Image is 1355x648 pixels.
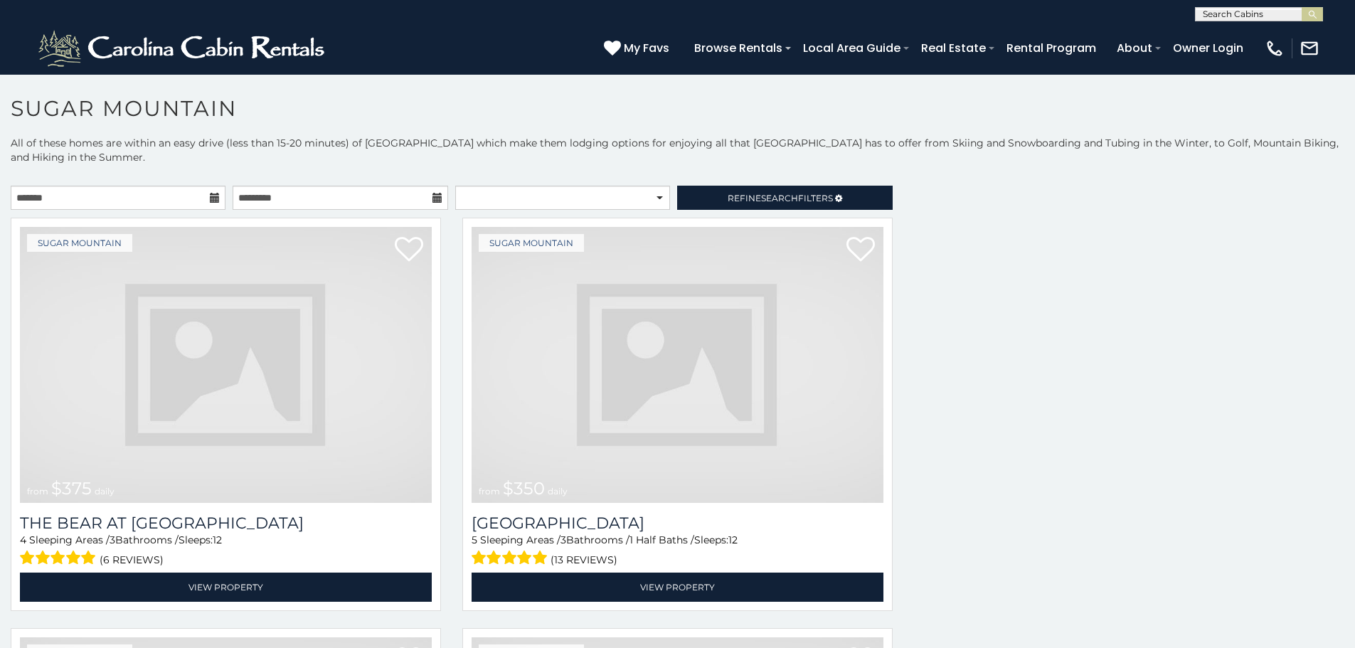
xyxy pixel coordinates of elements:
[479,234,584,252] a: Sugar Mountain
[27,486,48,496] span: from
[604,39,673,58] a: My Favs
[472,573,883,602] a: View Property
[479,486,500,496] span: from
[20,514,432,533] h3: The Bear At Sugar Mountain
[728,193,833,203] span: Refine Filters
[472,514,883,533] a: [GEOGRAPHIC_DATA]
[677,186,892,210] a: RefineSearchFilters
[728,533,738,546] span: 12
[796,36,908,60] a: Local Area Guide
[110,533,115,546] span: 3
[472,227,883,503] a: from $350 daily
[1265,38,1285,58] img: phone-regular-white.png
[1166,36,1250,60] a: Owner Login
[503,478,545,499] span: $350
[551,551,617,569] span: (13 reviews)
[100,551,164,569] span: (6 reviews)
[20,227,432,503] a: from $375 daily
[213,533,222,546] span: 12
[20,533,432,569] div: Sleeping Areas / Bathrooms / Sleeps:
[687,36,790,60] a: Browse Rentals
[914,36,993,60] a: Real Estate
[20,533,26,546] span: 4
[36,27,331,70] img: White-1-2.png
[1110,36,1159,60] a: About
[472,227,883,503] img: dummy-image.jpg
[472,533,883,569] div: Sleeping Areas / Bathrooms / Sleeps:
[20,514,432,533] a: The Bear At [GEOGRAPHIC_DATA]
[999,36,1103,60] a: Rental Program
[20,573,432,602] a: View Property
[1300,38,1319,58] img: mail-regular-white.png
[629,533,694,546] span: 1 Half Baths /
[846,235,875,265] a: Add to favorites
[51,478,92,499] span: $375
[95,486,115,496] span: daily
[20,227,432,503] img: dummy-image.jpg
[395,235,423,265] a: Add to favorites
[472,533,477,546] span: 5
[624,39,669,57] span: My Favs
[560,533,566,546] span: 3
[548,486,568,496] span: daily
[472,514,883,533] h3: Grouse Moor Lodge
[761,193,798,203] span: Search
[27,234,132,252] a: Sugar Mountain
